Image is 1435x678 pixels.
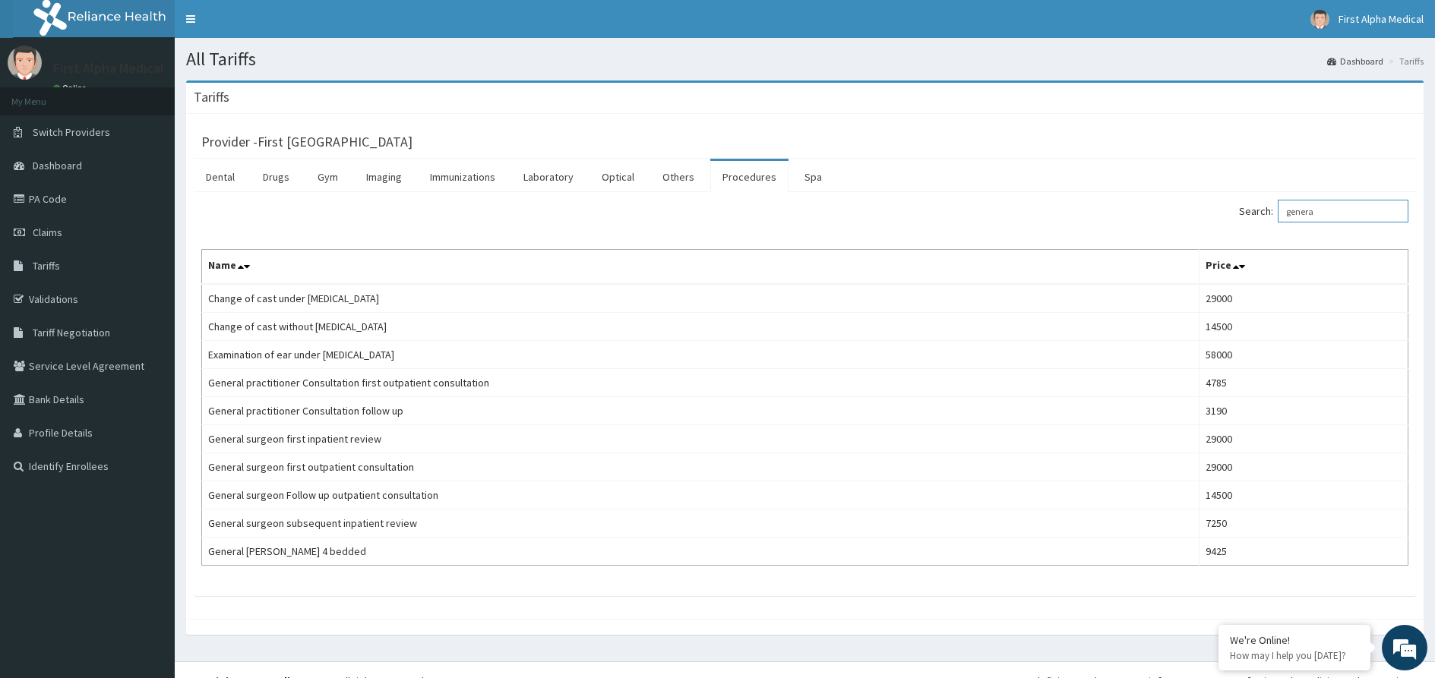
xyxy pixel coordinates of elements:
[589,161,646,193] a: Optical
[1278,200,1408,222] input: Search:
[202,425,1200,453] td: General surgeon first inpatient review
[202,453,1200,481] td: General surgeon first outpatient consultation
[1310,10,1329,29] img: User Image
[33,125,110,139] span: Switch Providers
[79,85,255,105] div: Chat with us now
[201,135,412,149] h3: Provider - First [GEOGRAPHIC_DATA]
[186,49,1424,69] h1: All Tariffs
[511,161,586,193] a: Laboratory
[1200,425,1408,453] td: 29000
[33,259,60,273] span: Tariffs
[53,83,90,93] a: Online
[354,161,414,193] a: Imaging
[194,161,247,193] a: Dental
[1200,538,1408,566] td: 9425
[202,481,1200,509] td: General surgeon Follow up outpatient consultation
[33,159,82,172] span: Dashboard
[8,415,289,468] textarea: Type your message and hit 'Enter'
[1239,200,1408,222] label: Search:
[202,397,1200,425] td: General practitioner Consultation follow up
[1200,341,1408,369] td: 58000
[1200,453,1408,481] td: 29000
[33,225,62,239] span: Claims
[650,161,706,193] a: Others
[88,191,210,345] span: We're online!
[202,369,1200,397] td: General practitioner Consultation first outpatient consultation
[53,61,164,75] p: First Alpha Medical
[1200,250,1408,285] th: Price
[1327,55,1383,68] a: Dashboard
[202,509,1200,538] td: General surgeon subsequent inpatient review
[1385,55,1424,68] li: Tariffs
[202,250,1200,285] th: Name
[418,161,507,193] a: Immunizations
[8,46,42,80] img: User Image
[305,161,350,193] a: Gym
[1200,397,1408,425] td: 3190
[202,538,1200,566] td: General [PERSON_NAME] 4 bedded
[249,8,286,44] div: Minimize live chat window
[1230,649,1359,662] p: How may I help you today?
[1200,481,1408,509] td: 14500
[251,161,302,193] a: Drugs
[28,76,62,114] img: d_794563401_company_1708531726252_794563401
[194,90,229,104] h3: Tariffs
[202,284,1200,313] td: Change of cast under [MEDICAL_DATA]
[202,313,1200,341] td: Change of cast without [MEDICAL_DATA]
[33,326,110,339] span: Tariff Negotiation
[1230,633,1359,647] div: We're Online!
[1200,313,1408,341] td: 14500
[1200,369,1408,397] td: 4785
[710,161,789,193] a: Procedures
[1339,12,1424,26] span: First Alpha Medical
[792,161,834,193] a: Spa
[1200,284,1408,313] td: 29000
[202,341,1200,369] td: Examination of ear under [MEDICAL_DATA]
[1200,509,1408,538] td: 7250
